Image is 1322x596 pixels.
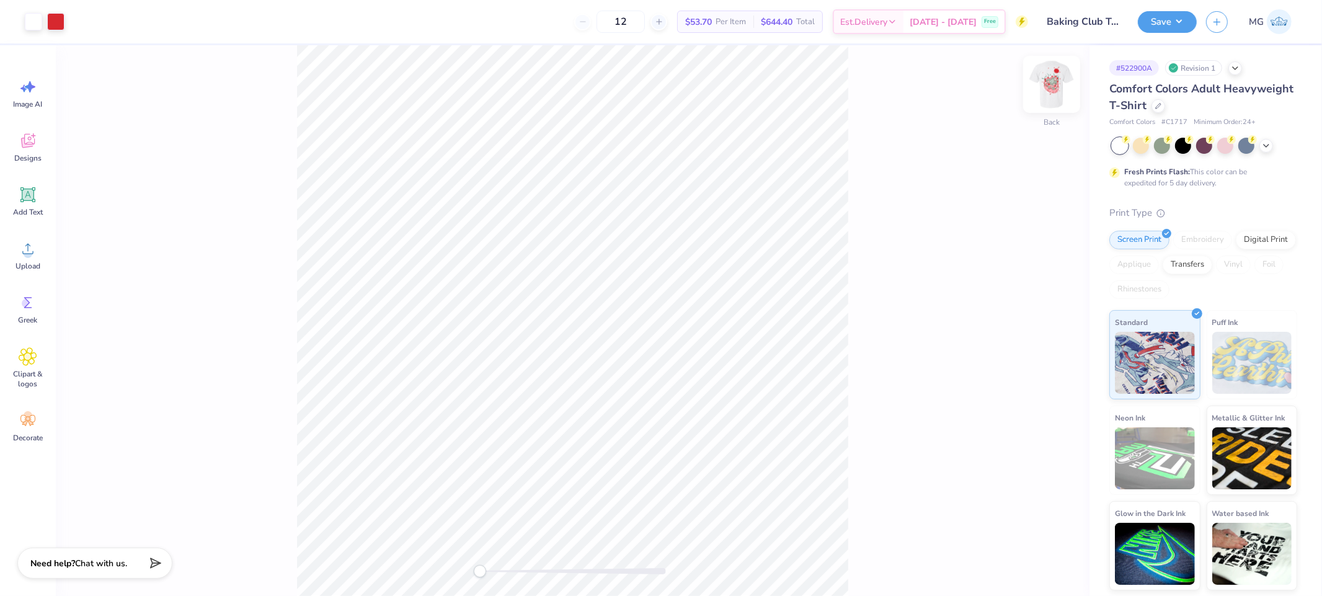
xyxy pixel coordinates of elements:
[984,17,996,26] span: Free
[474,565,486,577] div: Accessibility label
[16,261,40,271] span: Upload
[1124,167,1190,177] strong: Fresh Prints Flash:
[910,16,977,29] span: [DATE] - [DATE]
[1243,9,1297,34] a: MG
[14,99,43,109] span: Image AI
[1044,117,1060,128] div: Back
[597,11,645,33] input: – –
[1212,316,1238,329] span: Puff Ink
[685,16,712,29] span: $53.70
[1109,231,1169,249] div: Screen Print
[1115,316,1148,329] span: Standard
[1109,206,1297,220] div: Print Type
[1249,15,1264,29] span: MG
[1163,256,1212,274] div: Transfers
[1194,117,1256,128] span: Minimum Order: 24 +
[840,16,887,29] span: Est. Delivery
[1212,523,1292,585] img: Water based Ink
[1115,411,1145,424] span: Neon Ink
[1109,81,1293,113] span: Comfort Colors Adult Heavyweight T-Shirt
[1109,60,1159,76] div: # 522900A
[1165,60,1222,76] div: Revision 1
[13,207,43,217] span: Add Text
[1037,9,1129,34] input: Untitled Design
[19,315,38,325] span: Greek
[1109,117,1155,128] span: Comfort Colors
[1212,507,1269,520] span: Water based Ink
[1236,231,1296,249] div: Digital Print
[1115,332,1195,394] img: Standard
[1212,411,1285,424] span: Metallic & Glitter Ink
[716,16,746,29] span: Per Item
[1138,11,1197,33] button: Save
[1212,332,1292,394] img: Puff Ink
[1109,280,1169,299] div: Rhinestones
[75,558,127,569] span: Chat with us.
[1267,9,1292,34] img: Mary Grace
[1161,117,1187,128] span: # C1717
[1115,427,1195,489] img: Neon Ink
[30,558,75,569] strong: Need help?
[1216,256,1251,274] div: Vinyl
[1212,427,1292,489] img: Metallic & Glitter Ink
[14,153,42,163] span: Designs
[796,16,815,29] span: Total
[7,369,48,389] span: Clipart & logos
[1027,60,1076,109] img: Back
[1115,507,1186,520] span: Glow in the Dark Ink
[1115,523,1195,585] img: Glow in the Dark Ink
[761,16,792,29] span: $644.40
[1124,166,1277,189] div: This color can be expedited for 5 day delivery.
[1109,256,1159,274] div: Applique
[13,433,43,443] span: Decorate
[1173,231,1232,249] div: Embroidery
[1254,256,1284,274] div: Foil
